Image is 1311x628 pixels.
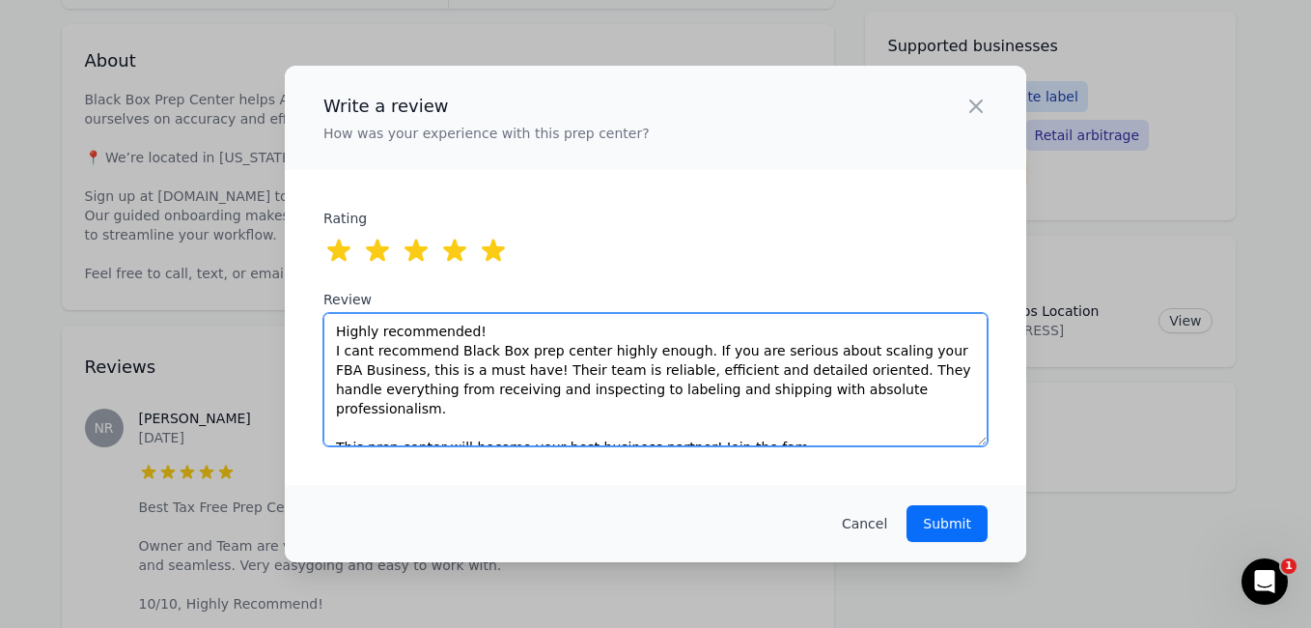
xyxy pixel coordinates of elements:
[323,290,988,309] label: Review
[842,514,887,533] button: Cancel
[907,505,988,542] button: Submit
[1281,558,1297,574] span: 1
[323,313,988,446] textarea: Highly recommended! I cant recommend Black Box prep center highly enough. If you are serious abou...
[323,209,421,228] label: Rating
[1241,558,1288,605] iframe: Intercom live chat
[323,93,650,120] h2: Write a review
[923,514,971,533] p: Submit
[323,124,650,143] p: How was your experience with this prep center?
